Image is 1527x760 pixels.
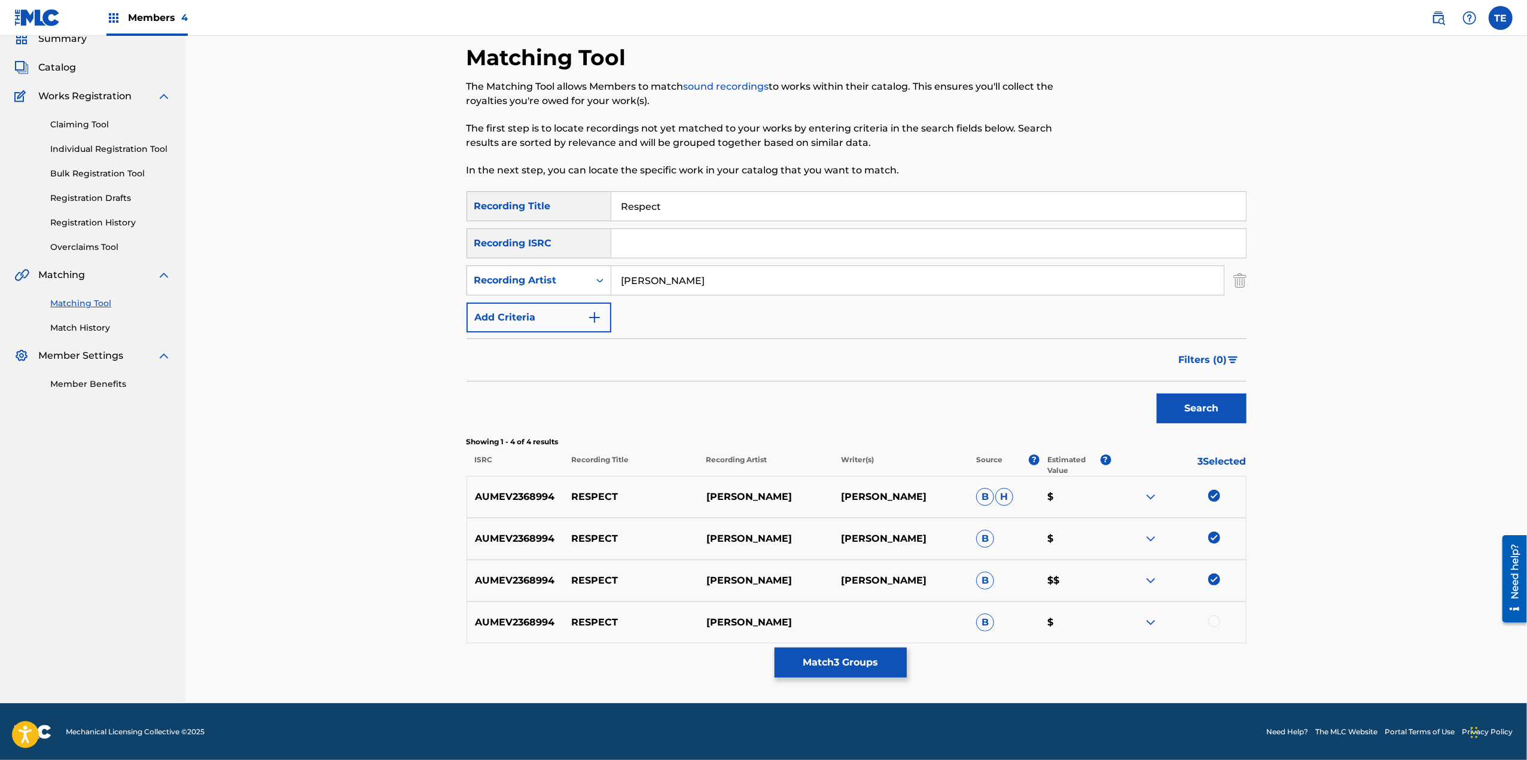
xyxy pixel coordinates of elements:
[467,163,1067,178] p: In the next step, you can locate the specific work in your catalog that you want to match.
[467,532,564,546] p: AUMEV2368994
[38,32,87,46] span: Summary
[50,167,171,180] a: Bulk Registration Tool
[1266,727,1308,737] a: Need Help?
[14,89,30,103] img: Works Registration
[1179,353,1227,367] span: Filters ( 0 )
[1101,454,1111,465] span: ?
[1467,703,1527,760] iframe: Chat Widget
[157,89,171,103] img: expand
[976,530,994,548] span: B
[50,241,171,254] a: Overclaims Tool
[467,44,632,71] h2: Matching Tool
[14,349,29,363] img: Member Settings
[587,310,602,325] img: 9d2ae6d4665cec9f34b9.svg
[14,60,76,75] a: CatalogCatalog
[50,378,171,390] a: Member Benefits
[467,437,1246,447] p: Showing 1 - 4 of 4 results
[1228,356,1238,364] img: filter
[1144,615,1158,630] img: expand
[157,349,171,363] img: expand
[833,532,968,546] p: [PERSON_NAME]
[1048,454,1101,476] p: Estimated Value
[775,648,907,677] button: Match3 Groups
[1144,490,1158,504] img: expand
[467,303,611,332] button: Add Criteria
[50,297,171,310] a: Matching Tool
[14,32,87,46] a: SummarySummary
[1040,532,1111,546] p: $
[699,573,833,588] p: [PERSON_NAME]
[50,143,171,155] a: Individual Registration Tool
[38,349,123,363] span: Member Settings
[1040,490,1111,504] p: $
[563,615,698,630] p: RESPECT
[995,488,1013,506] span: H
[50,118,171,131] a: Claiming Tool
[833,573,968,588] p: [PERSON_NAME]
[563,573,698,588] p: RESPECT
[833,490,968,504] p: [PERSON_NAME]
[976,614,994,631] span: B
[14,60,29,75] img: Catalog
[1471,715,1478,750] div: Drag
[1144,532,1158,546] img: expand
[38,60,76,75] span: Catalog
[467,80,1067,108] p: The Matching Tool allows Members to match to works within their catalog. This ensures you'll coll...
[1029,454,1040,465] span: ?
[467,573,564,588] p: AUMEV2368994
[50,216,171,229] a: Registration History
[1462,727,1513,737] a: Privacy Policy
[1172,345,1246,375] button: Filters (0)
[1040,573,1111,588] p: $$
[1315,727,1377,737] a: The MLC Website
[563,490,698,504] p: RESPECT
[698,454,833,476] p: Recording Artist
[467,490,564,504] p: AUMEV2368994
[1427,6,1450,30] a: Public Search
[1458,6,1482,30] div: Help
[14,725,51,739] img: logo
[1489,6,1513,30] div: User Menu
[1208,573,1220,585] img: deselect
[14,9,60,26] img: MLC Logo
[50,322,171,334] a: Match History
[833,454,968,476] p: Writer(s)
[563,454,699,476] p: Recording Title
[66,727,205,737] span: Mechanical Licensing Collective © 2025
[1431,11,1446,25] img: search
[1040,615,1111,630] p: $
[1462,11,1477,25] img: help
[14,268,29,282] img: Matching
[181,12,188,23] span: 4
[1208,532,1220,544] img: deselect
[128,11,188,25] span: Members
[699,532,833,546] p: [PERSON_NAME]
[467,191,1246,429] form: Search Form
[1157,393,1246,423] button: Search
[976,572,994,590] span: B
[467,615,564,630] p: AUMEV2368994
[1208,490,1220,502] img: deselect
[699,615,833,630] p: [PERSON_NAME]
[1385,727,1455,737] a: Portal Terms of Use
[474,273,582,288] div: Recording Artist
[14,32,29,46] img: Summary
[38,268,85,282] span: Matching
[684,81,769,92] a: sound recordings
[1233,265,1246,295] img: Delete Criterion
[38,89,132,103] span: Works Registration
[467,454,563,476] p: ISRC
[1494,530,1527,627] iframe: Resource Center
[467,121,1067,150] p: The first step is to locate recordings not yet matched to your works by entering criteria in the ...
[699,490,833,504] p: [PERSON_NAME]
[976,488,994,506] span: B
[1144,573,1158,588] img: expand
[563,532,698,546] p: RESPECT
[157,268,171,282] img: expand
[1111,454,1246,476] p: 3 Selected
[106,11,121,25] img: Top Rightsholders
[50,192,171,205] a: Registration Drafts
